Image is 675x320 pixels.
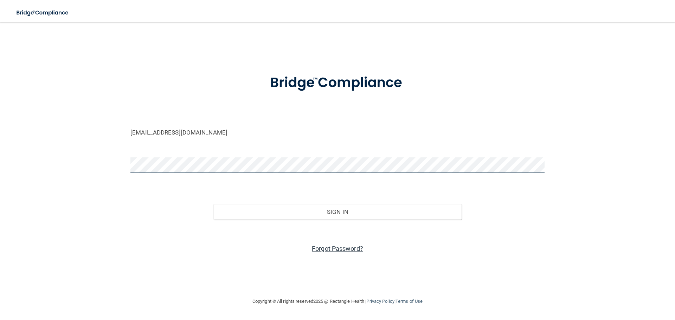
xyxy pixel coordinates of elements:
keeper-lock: Open Keeper Popup [535,161,544,169]
div: Copyright © All rights reserved 2025 @ Rectangle Health | | [209,290,466,313]
a: Privacy Policy [366,299,394,304]
img: bridge_compliance_login_screen.278c3ca4.svg [11,6,75,20]
input: Email [130,124,545,140]
img: bridge_compliance_login_screen.278c3ca4.svg [256,65,419,101]
a: Forgot Password? [312,245,363,252]
button: Sign In [213,204,462,220]
a: Terms of Use [396,299,423,304]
